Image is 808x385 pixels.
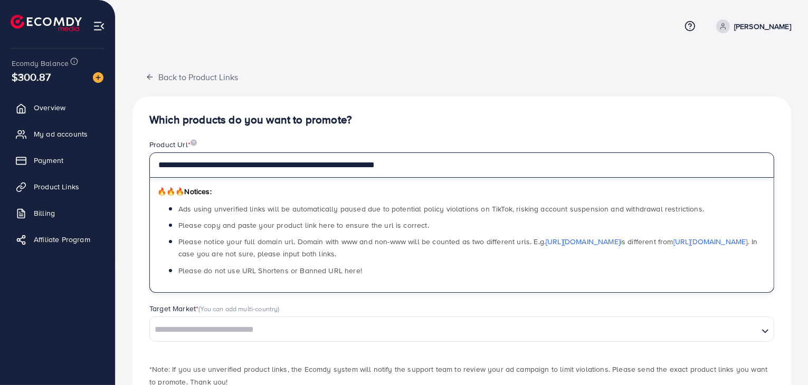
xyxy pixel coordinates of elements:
span: Please do not use URL Shortens or Banned URL here! [178,265,362,276]
span: Billing [34,208,55,218]
img: image [191,139,197,146]
a: My ad accounts [8,123,107,145]
span: Ecomdy Balance [12,58,69,69]
span: Please copy and paste your product link here to ensure the url is correct. [178,220,429,230]
a: Billing [8,203,107,224]
p: [PERSON_NAME] [734,20,791,33]
a: [URL][DOMAIN_NAME] [673,236,748,247]
span: Overview [34,102,65,113]
a: Payment [8,150,107,171]
a: [PERSON_NAME] [712,20,791,33]
span: 🔥🔥🔥 [157,186,184,197]
a: Overview [8,97,107,118]
label: Product Url [149,139,197,150]
h4: Which products do you want to promote? [149,113,774,127]
span: Affiliate Program [34,234,90,245]
div: Search for option [149,316,774,342]
span: Product Links [34,181,79,192]
img: menu [93,20,105,32]
a: [URL][DOMAIN_NAME] [546,236,620,247]
a: Product Links [8,176,107,197]
span: Notices: [157,186,212,197]
a: Affiliate Program [8,229,107,250]
span: $300.87 [12,69,51,84]
img: logo [11,15,82,31]
img: image [93,72,103,83]
span: Payment [34,155,63,166]
button: Back to Product Links [132,65,251,88]
iframe: Chat [763,338,800,377]
span: (You can add multi-country) [198,304,279,313]
input: Search for option [151,322,757,338]
label: Target Market [149,303,280,314]
span: Please notice your full domain url. Domain with www and non-www will be counted as two different ... [178,236,757,259]
span: Ads using unverified links will be automatically paused due to potential policy violations on Tik... [178,204,704,214]
span: My ad accounts [34,129,88,139]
